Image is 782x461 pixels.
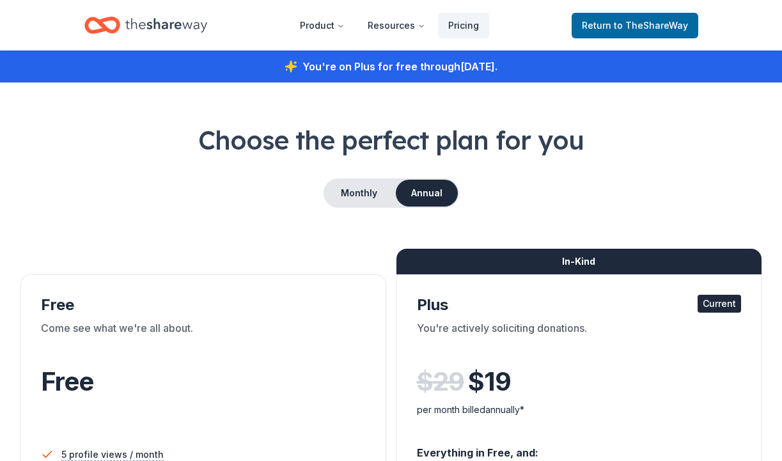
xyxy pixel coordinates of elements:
[325,180,393,207] button: Monthly
[468,364,511,400] span: $ 19
[290,13,355,38] button: Product
[417,320,742,356] div: You're actively soliciting donations.
[20,122,762,158] h1: Choose the perfect plan for you
[572,13,698,38] a: Returnto TheShareWay
[84,10,207,40] a: Home
[698,295,741,313] div: Current
[396,249,762,274] div: In-Kind
[290,10,489,40] nav: Main
[417,434,742,461] div: Everything in Free, and:
[396,180,458,207] button: Annual
[582,18,688,33] span: Return
[41,366,93,397] span: Free
[614,20,688,31] span: to TheShareWay
[41,320,366,356] div: Come see what we're all about.
[417,295,742,315] div: Plus
[357,13,435,38] button: Resources
[417,402,742,418] div: per month billed annually*
[438,13,489,38] a: Pricing
[41,295,366,315] div: Free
